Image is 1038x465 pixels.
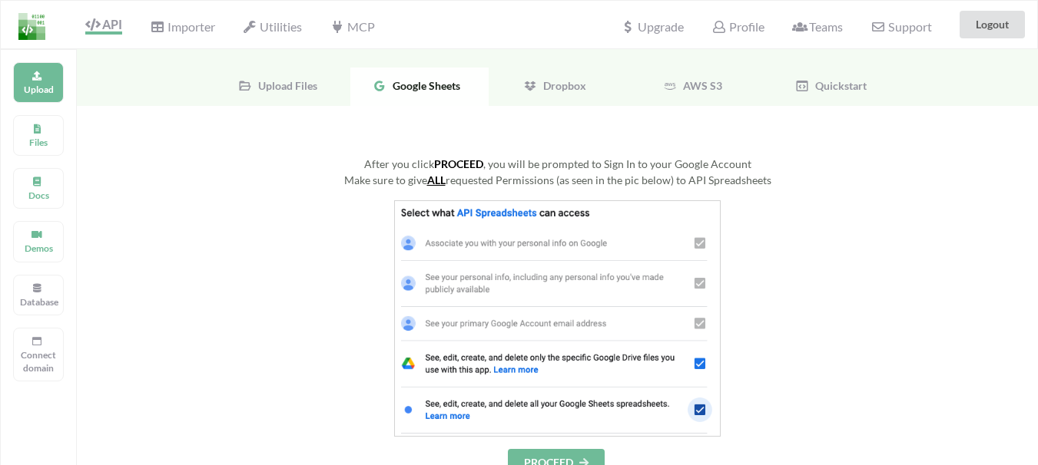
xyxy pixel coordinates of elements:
span: MCP [330,19,374,34]
span: AWS S3 [677,79,722,92]
span: Profile [711,19,764,34]
p: Demos [20,242,57,255]
span: Teams [792,19,843,34]
p: Files [20,136,57,149]
p: Connect domain [20,348,57,374]
span: Support [871,21,931,33]
span: Upgrade [621,21,684,33]
span: Importer [150,19,214,34]
p: Database [20,295,57,308]
span: Dropbox [537,79,586,92]
p: Docs [20,189,57,202]
u: ALL [427,173,446,186]
span: Upload Files [252,79,317,92]
p: Upload [20,83,57,96]
div: Make sure to give requested Permissions (as seen in the pic below) to API Spreadsheets [230,172,884,188]
b: PROCEED [434,157,483,170]
img: LogoIcon.png [18,13,45,40]
span: API [85,17,122,31]
button: Logout [960,11,1025,38]
span: Quickstart [809,79,867,92]
img: GoogleSheetsPermissions [394,200,721,437]
span: Google Sheets [386,79,460,92]
div: After you click , you will be prompted to Sign In to your Google Account [230,156,884,172]
span: Utilities [243,19,302,34]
